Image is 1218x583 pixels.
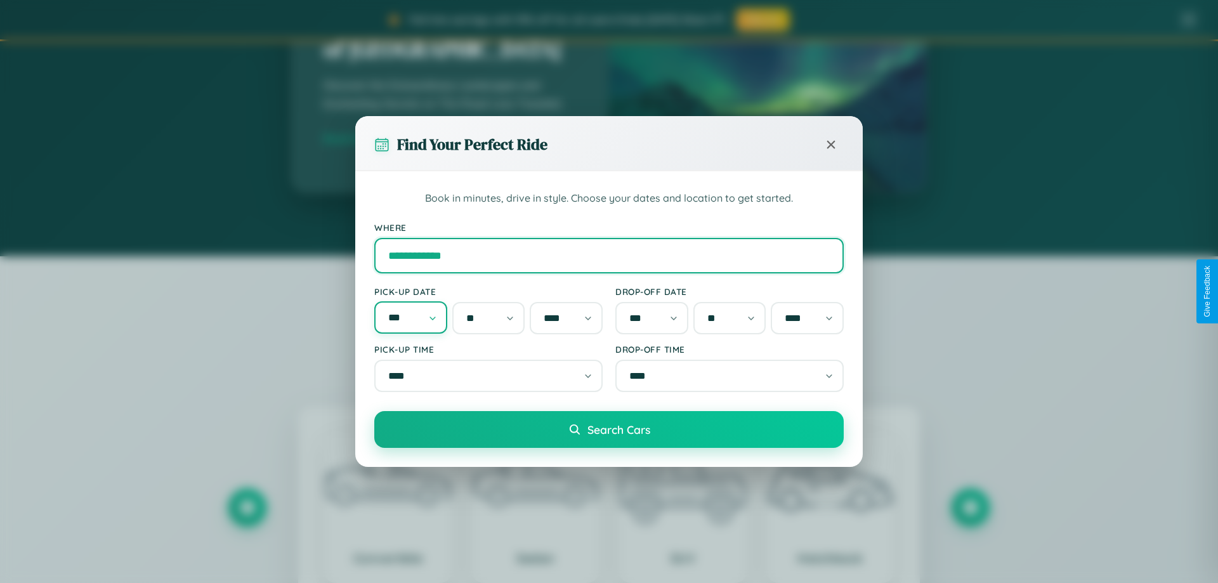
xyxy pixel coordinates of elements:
span: Search Cars [587,423,650,436]
p: Book in minutes, drive in style. Choose your dates and location to get started. [374,190,844,207]
label: Pick-up Date [374,286,603,297]
button: Search Cars [374,411,844,448]
label: Where [374,222,844,233]
label: Drop-off Time [615,344,844,355]
label: Pick-up Time [374,344,603,355]
label: Drop-off Date [615,286,844,297]
h3: Find Your Perfect Ride [397,134,547,155]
